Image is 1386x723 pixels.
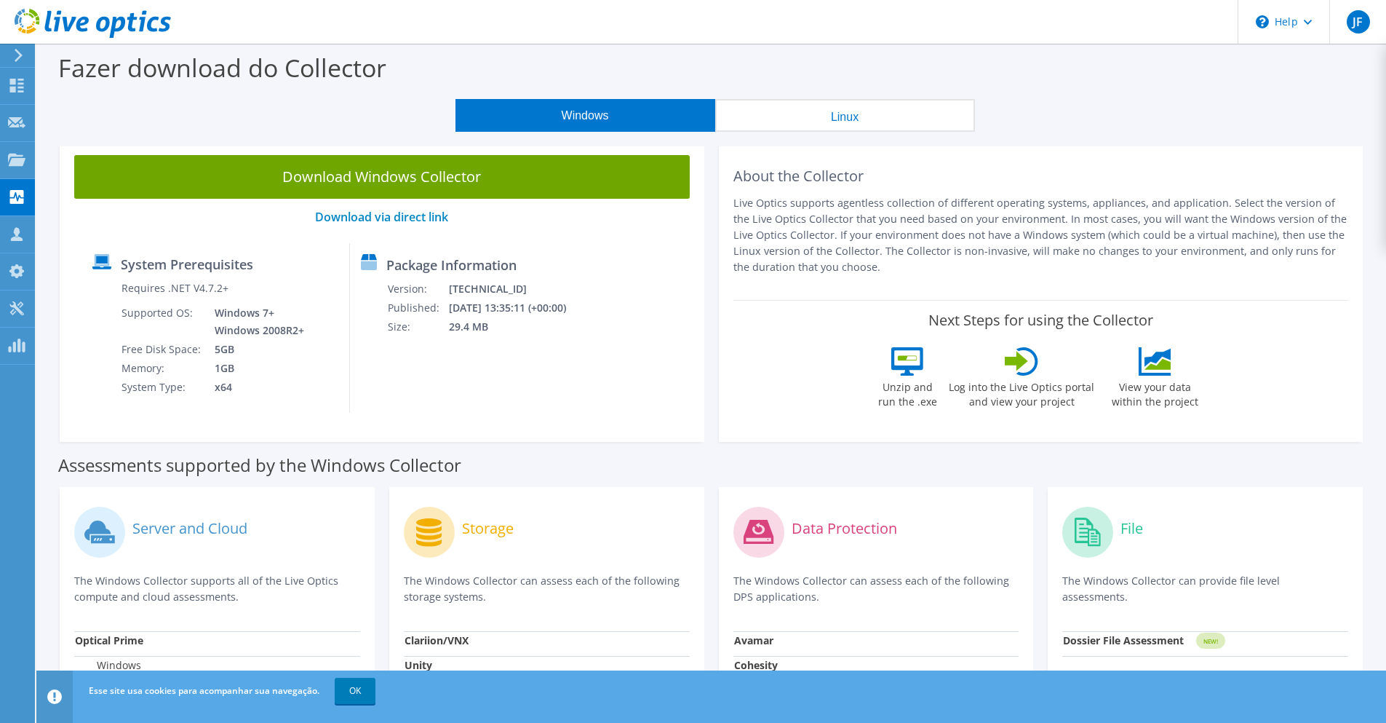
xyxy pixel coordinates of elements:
[122,281,228,296] label: Requires .NET V4.7.2+
[121,304,204,340] td: Supported OS:
[448,299,585,317] td: [DATE] 13:35:11 (+00:00)
[715,99,975,132] button: Linux
[462,521,514,536] label: Storage
[1120,521,1143,536] label: File
[315,209,448,225] a: Download via direct link
[387,299,448,317] td: Published:
[948,376,1095,409] label: Log into the Live Optics portal and view your project
[121,359,204,378] td: Memory:
[1203,637,1218,645] tspan: NEW!
[734,658,778,672] strong: Cohesity
[204,340,307,359] td: 5GB
[387,317,448,336] td: Size:
[1102,376,1207,409] label: View your data within the project
[874,376,941,409] label: Unzip and run the .exe
[733,573,1019,605] p: The Windows Collector can assess each of the following DPS applications.
[204,378,307,397] td: x64
[733,167,1349,185] h2: About the Collector
[792,521,897,536] label: Data Protection
[335,678,375,704] a: OK
[75,633,143,647] strong: Optical Prime
[121,340,204,359] td: Free Disk Space:
[1347,10,1370,33] span: JF
[1256,15,1269,28] svg: \n
[89,684,319,697] span: Esse site usa cookies para acompanhar sua navegação.
[733,195,1349,275] p: Live Optics supports agentless collection of different operating systems, appliances, and applica...
[1063,633,1184,647] strong: Dossier File Assessment
[928,312,1153,329] label: Next Steps for using the Collector
[58,458,461,473] label: Assessments supported by the Windows Collector
[386,258,517,272] label: Package Information
[204,304,307,340] td: Windows 7+ Windows 2008R2+
[734,633,773,647] strong: Avamar
[405,633,469,647] strong: Clariion/VNX
[58,51,386,84] label: Fazer download do Collector
[448,280,585,299] td: [TECHNICAL_ID]
[404,573,690,605] p: The Windows Collector can assess each of the following storage systems.
[204,359,307,378] td: 1GB
[455,99,715,132] button: Windows
[121,378,204,397] td: System Type:
[1062,573,1348,605] p: The Windows Collector can provide file level assessments.
[387,280,448,299] td: Version:
[75,658,141,673] label: Windows
[448,317,585,336] td: 29.4 MB
[121,257,253,272] label: System Prerequisites
[74,155,690,199] a: Download Windows Collector
[405,658,432,672] strong: Unity
[74,573,360,605] p: The Windows Collector supports all of the Live Optics compute and cloud assessments.
[132,521,247,536] label: Server and Cloud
